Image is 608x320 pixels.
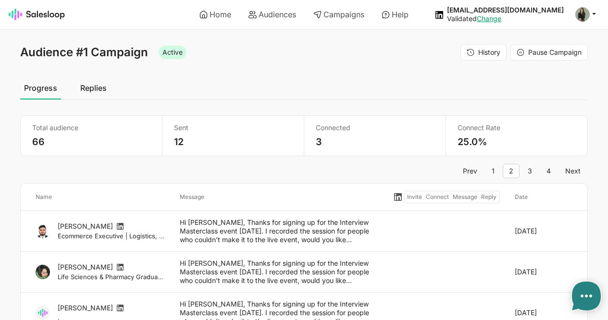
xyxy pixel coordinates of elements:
a: 3 [521,164,538,178]
div: Validated [447,14,564,23]
p: Total audience [32,123,150,132]
p: Connected [316,123,434,132]
a: Prev [457,164,484,178]
a: [PERSON_NAME] [58,263,113,271]
a: Change [477,14,501,23]
div: Hi [PERSON_NAME], Thanks for signing up for the Interview Masterclass event [DATE]. I recorded th... [172,218,391,244]
a: 4 [540,164,557,178]
div: Message [172,191,391,203]
p: Connect Rate [458,123,576,132]
a: Help [375,6,415,23]
div: Hi [PERSON_NAME], Thanks for signing up for the Interview Masterclass event [DATE]. I recorded th... [172,259,391,285]
a: [PERSON_NAME] [58,222,113,230]
img: Salesloop [9,9,65,20]
a: Pause Campaign [510,44,588,61]
a: Audiences [242,6,303,23]
div: Message [451,192,479,202]
span: Active [159,46,186,59]
p: 3 [316,136,434,148]
span: 2 [503,164,520,178]
div: [DATE] [507,259,580,285]
div: Connect [424,192,451,202]
a: Next [559,164,587,178]
div: Date [507,191,580,203]
div: Invite [406,192,424,202]
div: [DATE] [507,218,580,244]
p: Sent [174,123,292,132]
a: Progress [20,76,61,100]
button: History [460,44,507,61]
div: Reply [479,192,498,202]
div: [EMAIL_ADDRESS][DOMAIN_NAME] [447,6,564,14]
p: 25.0% [458,136,576,148]
span: Pause Campaign [528,48,582,56]
a: 1 [485,164,501,178]
span: History [478,48,500,56]
p: 66 [32,136,150,148]
a: Campaigns [307,6,371,23]
a: Home [193,6,238,23]
a: Replies [76,76,111,100]
a: [PERSON_NAME] [58,304,113,312]
p: 12 [174,136,292,148]
span: Audience #1 Campaign [20,45,148,59]
small: Life Sciences & Pharmacy Graduate | Regulatory Affairs | Clinical Research | Medical Writing | MS... [58,272,164,281]
small: Ecommerce Executive | Logistics, Fulfillment | Supply Chain Management, Retail | 3+ Years experie... [58,232,164,240]
div: Name [28,191,172,203]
